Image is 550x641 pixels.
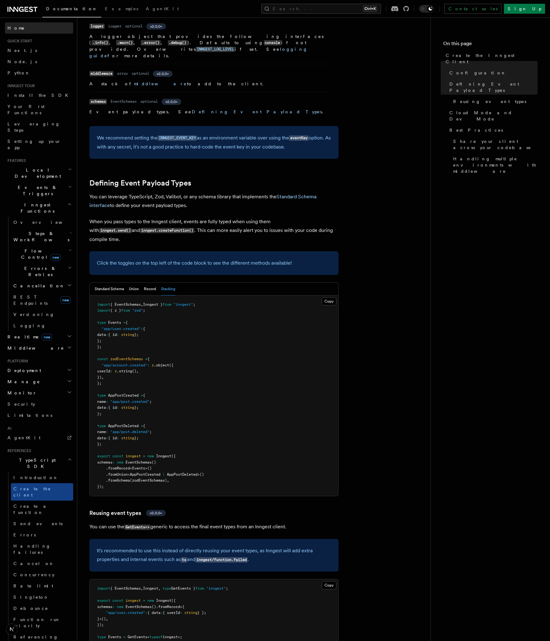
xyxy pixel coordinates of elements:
[449,110,538,122] span: Cloud Mode and Dev Mode
[5,426,12,431] span: AI
[89,194,316,208] a: Standard Schema interface
[5,158,26,163] span: Features
[147,598,154,603] span: new
[5,359,28,364] span: Platform
[117,605,123,609] span: new
[504,4,545,14] a: Sign Up
[130,466,132,470] span: <
[143,302,163,307] span: Inngest }
[117,332,119,337] span: :
[121,332,134,337] span: string
[5,331,73,342] button: Realtimenew
[89,217,339,244] p: When you pass types to the Inngest client, events are fully typed when using them with and . This...
[134,405,139,410] span: };
[132,308,143,313] span: "zod"
[13,504,50,515] span: Create a function
[161,283,175,295] button: Stacking
[110,308,121,313] span: { z }
[141,302,143,307] span: ,
[141,327,143,331] span: :
[11,569,73,580] a: Concurrency
[97,308,110,313] span: import
[89,71,113,76] code: middleware
[126,605,152,609] span: EventSchemas
[13,521,63,526] span: Send events
[13,606,48,611] span: Debounce
[11,501,73,518] a: Create a function
[451,153,538,177] a: Handling multiple environments with middleware
[149,399,152,404] span: ;
[173,302,193,307] span: "inngest"
[11,472,73,483] a: Introduction
[42,334,52,341] span: new
[196,47,235,52] code: INNGEST_LOG_LEVEL
[7,139,61,150] span: Setting up your app
[97,375,102,379] span: })
[13,220,78,225] span: Overview
[99,228,132,233] code: inngest.send()
[11,580,73,592] a: Rate limit
[89,47,308,58] a: logging guide
[142,2,183,17] a: AgentKit
[150,24,162,29] span: v2.0.0+
[97,339,102,343] span: };
[123,320,126,325] span: =
[443,40,538,50] h4: On this page
[447,125,538,136] a: Best Practices
[110,302,141,307] span: { EventSchemas
[102,327,141,331] span: "app/user.created"
[112,598,123,603] span: const
[7,104,45,115] span: Your first Functions
[101,2,142,17] a: Examples
[181,557,187,563] code: ts
[5,45,73,56] a: Next.js
[163,472,165,477] span: |
[145,357,147,361] span: =
[147,610,160,615] span: { data
[112,605,115,609] span: :
[7,70,30,75] span: Python
[419,5,434,12] button: Toggle dark mode
[13,595,49,600] span: Singleton
[134,332,139,337] span: };
[11,280,73,291] button: Cancellation
[97,430,106,434] span: name
[13,572,55,577] span: Concurrency
[124,525,150,530] code: GetEvents<>
[5,376,73,387] button: Manage
[5,67,73,78] a: Python
[5,342,73,354] button: Middleware
[108,436,117,440] span: { id
[7,93,72,98] span: Install the SDK
[7,435,40,440] span: AgentKit
[97,546,331,564] p: It's recommended to use this instead of directly reusing your event types, as Inngest will add ex...
[5,56,73,67] a: Node.js
[102,363,147,367] span: "app/account.created"
[180,605,184,609] span: <{
[7,48,37,53] span: Next.js
[5,184,68,197] span: Events & Triggers
[134,81,187,86] a: middleware
[11,592,73,603] a: Singleton
[7,413,52,418] span: Limitations
[110,399,149,404] span: "app/post.created"
[11,558,73,569] a: Cancel on
[145,466,152,470] span: >()
[117,369,132,373] span: .string
[143,586,158,591] span: Inngest
[158,135,197,141] code: INNGEST_EVENT_KEY
[158,135,197,141] a: INNGEST_EVENT_KEY
[264,40,281,45] code: console
[13,532,36,537] span: Errors
[89,192,339,210] p: You can leverage TypeScript, Zod, Valibot, or any schema library that implements the to define yo...
[136,369,139,373] span: ,
[108,405,117,410] span: { id
[195,586,204,591] span: from
[92,40,109,45] code: .info()
[261,4,381,14] button: Search...Ctrl+K
[168,40,187,45] code: .debug()
[156,454,171,458] span: Inngest
[97,369,110,373] span: userId
[108,424,139,428] span: AppPostDeleted
[171,454,176,458] span: ({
